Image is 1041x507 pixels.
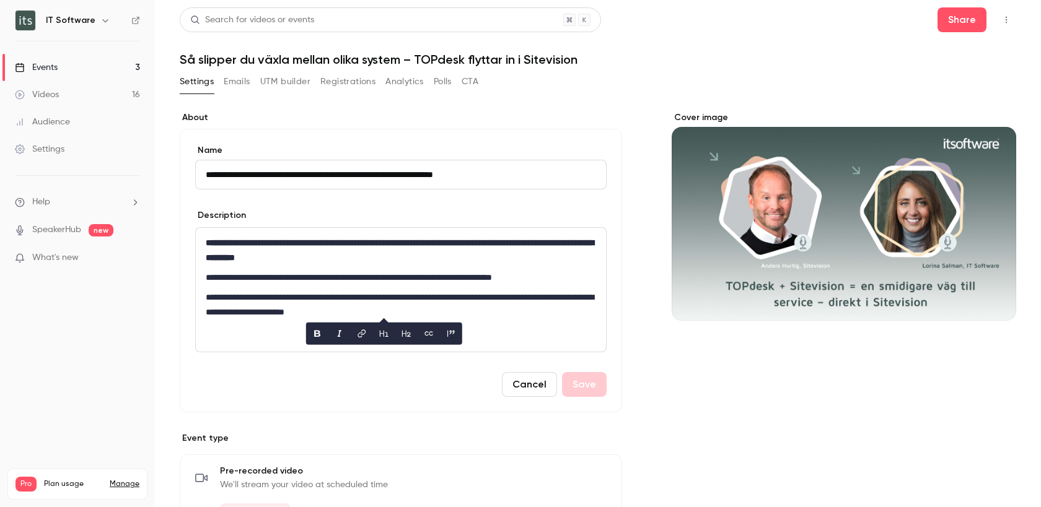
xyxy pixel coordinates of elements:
img: IT Software [15,11,35,30]
a: Manage [110,479,139,489]
span: Pre-recorded video [220,465,388,477]
span: We'll stream your video at scheduled time [220,479,388,491]
span: Help [32,196,50,209]
button: UTM builder [260,72,310,92]
button: Polls [434,72,452,92]
button: Cancel [502,372,557,397]
div: Videos [15,89,59,101]
label: Name [195,144,607,157]
button: Settings [180,72,214,92]
span: Pro [15,477,37,492]
span: new [89,224,113,236]
label: About [180,111,622,124]
button: Analytics [385,72,424,92]
label: Description [195,209,246,222]
button: Emails [224,72,250,92]
h6: IT Software [46,14,95,27]
button: italic [330,324,349,344]
p: Event type [180,432,622,444]
button: CTA [462,72,478,92]
div: Search for videos or events [190,14,314,27]
span: What's new [32,251,79,264]
section: description [195,227,607,352]
div: Events [15,61,58,74]
section: Cover image [672,111,1016,321]
span: Plan usage [44,479,102,489]
li: help-dropdown-opener [15,196,140,209]
a: SpeakerHub [32,223,81,236]
h1: Så slipper du växla mellan olika system – TOPdesk flyttar in i Sitevision [180,52,1016,67]
button: blockquote [441,324,461,344]
label: Cover image [672,111,1016,124]
button: Share [938,7,986,32]
div: Settings [15,143,64,155]
div: editor [196,228,606,352]
button: bold [307,324,327,344]
div: Audience [15,116,70,128]
button: Registrations [320,72,376,92]
button: link [352,324,372,344]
